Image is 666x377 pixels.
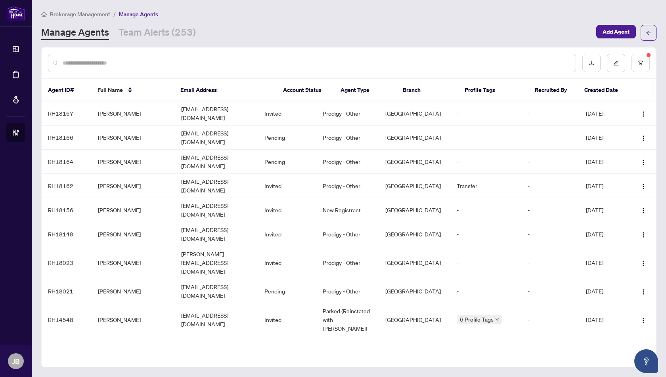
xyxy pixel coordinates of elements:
button: Logo [637,313,650,326]
td: RH14548 [42,303,92,336]
th: Recruited By [528,79,578,101]
td: - [521,279,580,303]
td: [DATE] [580,101,630,126]
td: Prodigy - Other [316,246,379,279]
td: [EMAIL_ADDRESS][DOMAIN_NAME] [175,126,258,150]
td: [GEOGRAPHIC_DATA] [379,198,451,222]
td: - [521,222,580,246]
th: Account Status [277,79,335,101]
td: [DATE] [580,174,630,198]
td: Invited [258,303,316,336]
span: home [41,11,47,17]
span: download [589,60,594,66]
span: Add Agent [603,25,630,38]
td: Transfer [450,174,521,198]
td: - [450,279,521,303]
td: RH18021 [42,279,92,303]
td: [EMAIL_ADDRESS][DOMAIN_NAME] [175,303,258,336]
img: Logo [640,183,647,190]
td: [DATE] [580,279,630,303]
img: Logo [640,260,647,267]
td: [GEOGRAPHIC_DATA] [379,303,451,336]
td: [PERSON_NAME] [92,222,175,246]
td: Invited [258,246,316,279]
td: [EMAIL_ADDRESS][DOMAIN_NAME] [175,174,258,198]
span: Brokerage Management [50,11,110,18]
span: arrow-left [646,30,651,36]
td: RH18148 [42,222,92,246]
td: Invited [258,174,316,198]
th: Profile Tags [458,79,528,101]
th: Full Name [91,79,174,101]
button: Logo [637,131,650,144]
td: Prodigy - Other [316,150,379,174]
th: Agent Type [334,79,396,101]
td: [DATE] [580,150,630,174]
a: Team Alerts (253) [119,26,196,40]
img: Logo [640,159,647,166]
button: Logo [637,228,650,240]
th: Agent ID# [42,79,91,101]
td: Prodigy - Other [316,174,379,198]
td: - [450,198,521,222]
button: Open asap [634,349,658,373]
td: - [450,101,521,126]
td: Prodigy - Other [316,279,379,303]
img: Logo [640,208,647,214]
td: Prodigy - Other [316,101,379,126]
td: [GEOGRAPHIC_DATA] [379,174,451,198]
td: [PERSON_NAME] [92,101,175,126]
td: [DATE] [580,222,630,246]
span: 6 Profile Tags [460,315,494,324]
td: [PERSON_NAME] [92,303,175,336]
td: - [450,126,521,150]
button: Logo [637,204,650,216]
td: RH18166 [42,126,92,150]
td: [DATE] [580,198,630,222]
td: Invited [258,222,316,246]
img: Logo [640,135,647,141]
td: Pending [258,279,316,303]
th: Created Date [578,79,628,101]
span: JB [12,356,20,367]
button: Logo [637,256,650,269]
td: - [521,246,580,279]
span: Full Name [98,86,123,94]
td: [EMAIL_ADDRESS][DOMAIN_NAME] [175,198,258,222]
th: Email Address [174,79,277,101]
td: Invited [258,198,316,222]
img: Logo [640,289,647,295]
td: [GEOGRAPHIC_DATA] [379,150,451,174]
td: [GEOGRAPHIC_DATA] [379,279,451,303]
td: [DATE] [580,126,630,150]
td: - [521,198,580,222]
td: New Registrant [316,198,379,222]
td: - [450,246,521,279]
td: [GEOGRAPHIC_DATA] [379,246,451,279]
td: [GEOGRAPHIC_DATA] [379,222,451,246]
button: edit [607,54,625,72]
td: Invited [258,101,316,126]
img: Logo [640,232,647,238]
td: - [450,150,521,174]
td: RH18156 [42,198,92,222]
img: Logo [640,111,647,117]
td: - [521,174,580,198]
img: logo [6,6,25,21]
td: [EMAIL_ADDRESS][DOMAIN_NAME] [175,279,258,303]
button: Add Agent [596,25,636,38]
td: Prodigy - Other [316,222,379,246]
td: - [521,126,580,150]
td: - [521,303,580,336]
img: Logo [640,317,647,324]
td: [GEOGRAPHIC_DATA] [379,101,451,126]
span: down [495,318,499,322]
td: [GEOGRAPHIC_DATA] [379,126,451,150]
td: [EMAIL_ADDRESS][DOMAIN_NAME] [175,150,258,174]
td: [PERSON_NAME] [92,126,175,150]
td: [DATE] [580,303,630,336]
th: Branch [396,79,458,101]
td: [DATE] [580,246,630,279]
td: Pending [258,150,316,174]
span: filter [638,60,643,66]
